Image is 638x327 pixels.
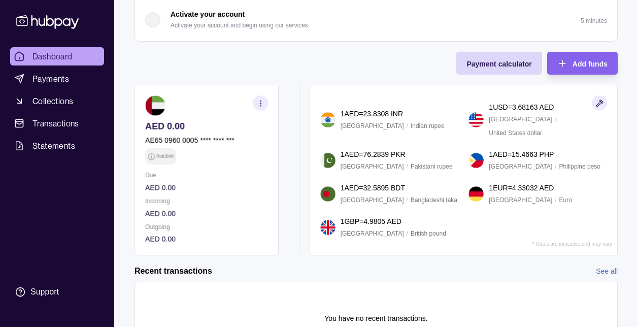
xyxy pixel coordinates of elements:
a: Dashboard [10,47,104,66]
span: Payment calculator [466,60,531,68]
img: ae [145,95,165,116]
img: pk [320,153,335,168]
span: Collections [32,95,73,107]
p: United States dollar [489,127,542,139]
p: AED 0.00 [145,121,268,132]
h2: Recent transactions [135,266,212,277]
p: Pakistani rupee [411,161,453,172]
p: / [555,161,556,172]
p: Philippine peso [559,161,600,172]
p: Activate your account and begin using our services. [171,20,310,31]
button: Add funds [547,52,618,75]
a: Support [10,281,104,303]
p: AED 0.00 [145,182,268,193]
p: 1 AED = 15.4663 PHP [489,149,554,160]
p: 1 EUR = 4.33032 AED [489,182,554,193]
a: Transactions [10,114,104,133]
p: 1 GBP = 4.9805 AED [341,216,401,227]
p: / [555,194,556,206]
p: Incoming [145,195,268,207]
p: / [407,194,408,206]
a: Collections [10,92,104,110]
p: Bangladeshi taka [411,194,457,206]
img: ph [468,153,484,168]
p: 5 minutes [581,17,607,24]
p: [GEOGRAPHIC_DATA] [341,161,404,172]
span: Dashboard [32,50,73,62]
p: 1 USD = 3.68163 AED [489,102,554,113]
img: us [468,112,484,127]
p: AED 0.00 [145,234,268,245]
p: Inactive [156,151,174,162]
p: British pound [411,228,446,239]
p: [GEOGRAPHIC_DATA] [341,228,404,239]
p: / [407,161,408,172]
span: Payments [32,73,69,85]
p: Outgoing [145,221,268,233]
p: Activate your account [171,9,245,20]
img: de [468,186,484,202]
p: Due [145,170,268,181]
p: 1 AED = 32.5895 BDT [341,182,405,193]
p: * Rates are indicative and may vary [532,241,612,247]
p: [GEOGRAPHIC_DATA] [489,114,552,125]
p: 1 AED = 76.2839 PKR [341,149,406,160]
a: Statements [10,137,104,155]
button: Payment calculator [456,52,542,75]
p: Euro [559,194,572,206]
span: Transactions [32,117,79,129]
p: / [407,228,408,239]
p: [GEOGRAPHIC_DATA] [341,194,404,206]
span: Add funds [573,60,608,68]
a: Payments [10,70,104,88]
img: in [320,112,335,127]
p: You have no recent transactions. [324,313,427,324]
p: Indian rupee [411,120,445,132]
p: 1 AED = 23.8308 INR [341,108,403,119]
p: / [555,114,556,125]
p: [GEOGRAPHIC_DATA] [341,120,404,132]
img: bd [320,186,335,202]
p: AED 0.00 [145,208,268,219]
a: See all [596,266,618,277]
p: [GEOGRAPHIC_DATA] [489,161,552,172]
p: / [407,120,408,132]
div: Support [30,286,59,298]
img: gb [320,220,335,235]
p: [GEOGRAPHIC_DATA] [489,194,552,206]
span: Statements [32,140,75,152]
